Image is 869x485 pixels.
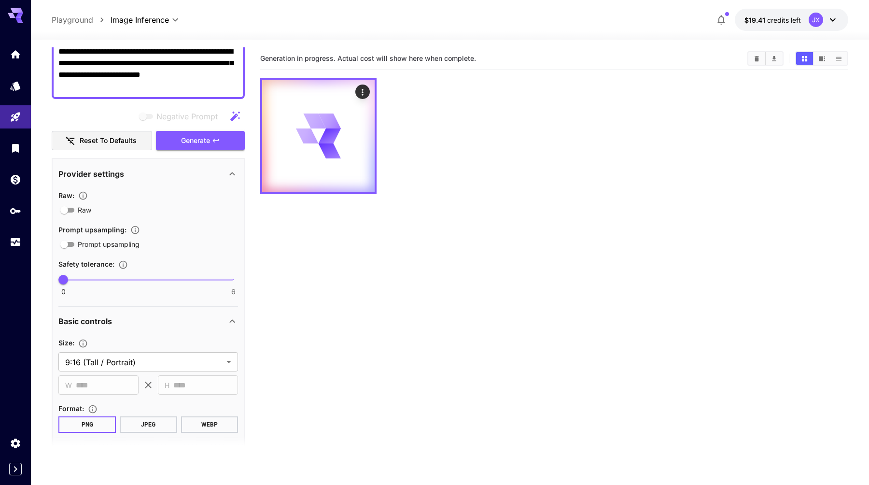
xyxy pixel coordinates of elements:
div: Models [10,80,21,92]
div: Wallet [10,173,21,185]
span: Format : [58,404,84,413]
button: Reset to defaults [52,131,152,151]
button: Clear Images [748,52,765,65]
button: Show images in grid view [796,52,813,65]
button: Enables automatic enhancement and expansion of the input prompt to improve generation quality and... [126,225,144,235]
button: Expand sidebar [9,463,22,475]
span: Size : [58,339,74,347]
button: $19.40764JX [735,9,848,31]
span: credits left [767,16,801,24]
span: $19.41 [744,16,767,24]
span: Negative Prompt [156,111,218,122]
span: Image Inference [111,14,169,26]
button: Show images in list view [830,52,847,65]
div: Basic controls [58,310,238,333]
a: Playground [52,14,93,26]
div: Settings [10,437,21,449]
span: Prompt upsampling : [58,226,126,234]
p: Provider settings [58,168,124,180]
button: JPEG [120,416,177,433]
div: Library [10,142,21,154]
span: 6 [231,287,236,297]
span: Safety tolerance : [58,260,114,268]
button: Adjust the dimensions of the generated image by specifying its width and height in pixels, or sel... [74,339,92,348]
button: Controls the level of post-processing applied to generated images. [74,191,92,200]
div: API Keys [10,205,21,217]
button: PNG [58,416,116,433]
span: Negative prompts are not compatible with the selected model. [137,110,225,122]
button: Download All [766,52,783,65]
span: H [165,380,169,391]
span: Prompt upsampling [78,239,140,249]
button: Generate [156,131,245,151]
div: Show images in grid viewShow images in video viewShow images in list view [795,51,848,66]
div: Actions [355,85,370,99]
div: Playground [10,111,21,123]
span: 9:16 (Tall / Portrait) [65,357,223,368]
div: Clear ImagesDownload All [747,51,784,66]
span: Raw : [58,191,74,200]
span: Raw [78,205,91,215]
button: WEBP [181,416,238,433]
button: Choose the file format for the output image. [84,404,101,414]
div: Usage [10,236,21,248]
button: Controls the tolerance level for input and output content moderation. Lower values apply stricter... [114,260,132,270]
span: W [65,380,72,391]
div: $19.40764 [744,15,801,25]
button: Show images in video view [813,52,830,65]
span: Generate [181,135,210,147]
div: Home [10,48,21,60]
div: Provider settings [58,162,238,185]
span: Generation in progress. Actual cost will show here when complete. [260,54,476,62]
span: 0 [61,287,66,297]
p: Basic controls [58,315,112,327]
div: JX [809,13,823,27]
nav: breadcrumb [52,14,111,26]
